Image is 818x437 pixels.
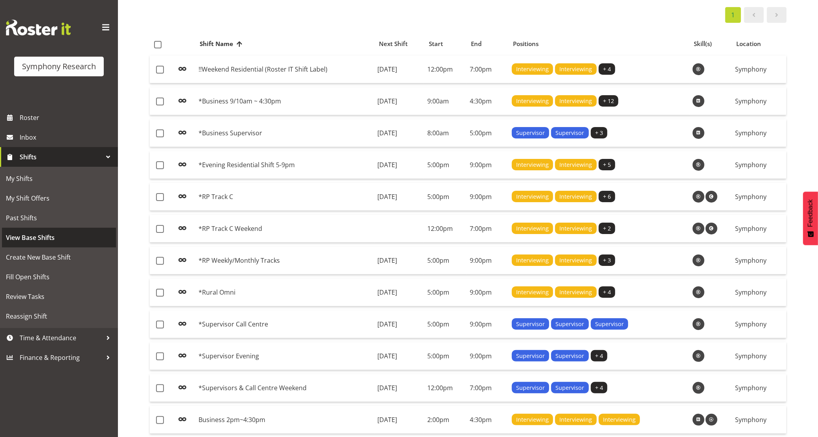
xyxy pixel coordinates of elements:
td: 7:00pm [467,374,509,402]
td: 9:00am [424,87,466,115]
td: *RP Track C Weekend [195,215,375,243]
span: Skill(s) [694,39,712,48]
td: 9:00pm [467,342,509,370]
span: Interviewing [516,415,549,424]
td: [DATE] [375,406,425,434]
span: Interviewing [516,288,549,297]
span: + 5 [603,160,611,169]
td: 8:00am [424,119,466,147]
td: [DATE] [375,119,425,147]
span: + 4 [603,288,611,297]
td: *Evening Residential Shift 5-9pm [195,151,375,179]
td: [DATE] [375,87,425,115]
td: 9:00pm [467,247,509,275]
span: + 4 [603,65,611,74]
td: *Business 9/10am ~ 4:30pm [195,87,375,115]
span: Past Shifts [6,212,112,224]
span: Next Shift [379,39,408,48]
td: 5:00pm [424,310,466,338]
span: Symphony [735,352,767,360]
span: Reassign Shift [6,310,112,322]
span: + 3 [603,256,611,265]
span: Interviewing [559,224,592,233]
td: 5:00pm [424,151,466,179]
span: Interviewing [603,415,636,424]
span: + 2 [603,224,611,233]
span: Supervisor [555,320,584,328]
td: 2:00pm [424,406,466,434]
span: Supervisor [555,129,584,137]
a: Past Shifts [2,208,116,228]
span: Inbox [20,131,114,143]
td: *Supervisor Call Centre [195,310,375,338]
td: *Supervisor Evening [195,342,375,370]
span: Interviewing [516,65,549,74]
td: 4:30pm [467,87,509,115]
td: *Business Supervisor [195,119,375,147]
a: Create New Base Shift [2,247,116,267]
span: Interviewing [559,97,592,105]
td: 4:30pm [467,406,509,434]
span: Symphony [735,129,767,137]
span: Symphony [735,65,767,74]
td: Business 2pm~4:30pm [195,406,375,434]
span: Supervisor [516,384,545,392]
span: Interviewing [559,256,592,265]
span: Interviewing [516,97,549,105]
span: Interviewing [559,65,592,74]
span: Symphony [735,160,767,169]
span: Supervisor [555,352,584,360]
a: Fill Open Shifts [2,267,116,287]
span: Supervisor [555,384,584,392]
td: 12:00pm [424,374,466,402]
span: Supervisor [516,129,545,137]
span: Symphony [735,288,767,297]
span: Time & Attendance [20,332,102,344]
span: + 3 [595,129,603,137]
a: View Base Shifts [2,228,116,247]
td: *Rural Omni [195,278,375,306]
span: Interviewing [559,160,592,169]
td: *RP Weekly/Monthly Tracks [195,247,375,275]
a: My Shift Offers [2,188,116,208]
td: 7:00pm [467,55,509,83]
span: + 6 [603,192,611,201]
td: *Supervisors & Call Centre Weekend [195,374,375,402]
span: Shift Name [200,39,233,48]
span: Symphony [735,97,767,105]
span: Interviewing [559,415,592,424]
span: Supervisor [516,352,545,360]
td: !!Weekend Residential (Roster IT Shift Label) [195,55,375,83]
span: Interviewing [516,160,549,169]
span: Interviewing [516,224,549,233]
button: Feedback - Show survey [803,192,818,245]
span: Interviewing [516,256,549,265]
td: 5:00pm [424,247,466,275]
a: Review Tasks [2,287,116,306]
td: 9:00pm [467,183,509,211]
td: 5:00pm [467,119,509,147]
td: [DATE] [375,342,425,370]
span: Review Tasks [6,291,112,302]
span: Supervisor [516,320,545,328]
img: Rosterit website logo [6,20,71,35]
span: My Shifts [6,173,112,184]
span: Symphony [735,256,767,265]
td: [DATE] [375,55,425,83]
span: Symphony [735,192,767,201]
span: Supervisor [595,320,624,328]
span: + 12 [603,97,614,105]
td: *RP Track C [195,183,375,211]
a: Reassign Shift [2,306,116,326]
td: [DATE] [375,278,425,306]
span: Shifts [20,151,102,163]
td: [DATE] [375,151,425,179]
td: 9:00pm [467,278,509,306]
td: [DATE] [375,374,425,402]
td: [DATE] [375,183,425,211]
span: Location [737,39,761,48]
span: + 4 [595,384,603,392]
td: 5:00pm [424,278,466,306]
span: Fill Open Shifts [6,271,112,283]
td: 7:00pm [467,215,509,243]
